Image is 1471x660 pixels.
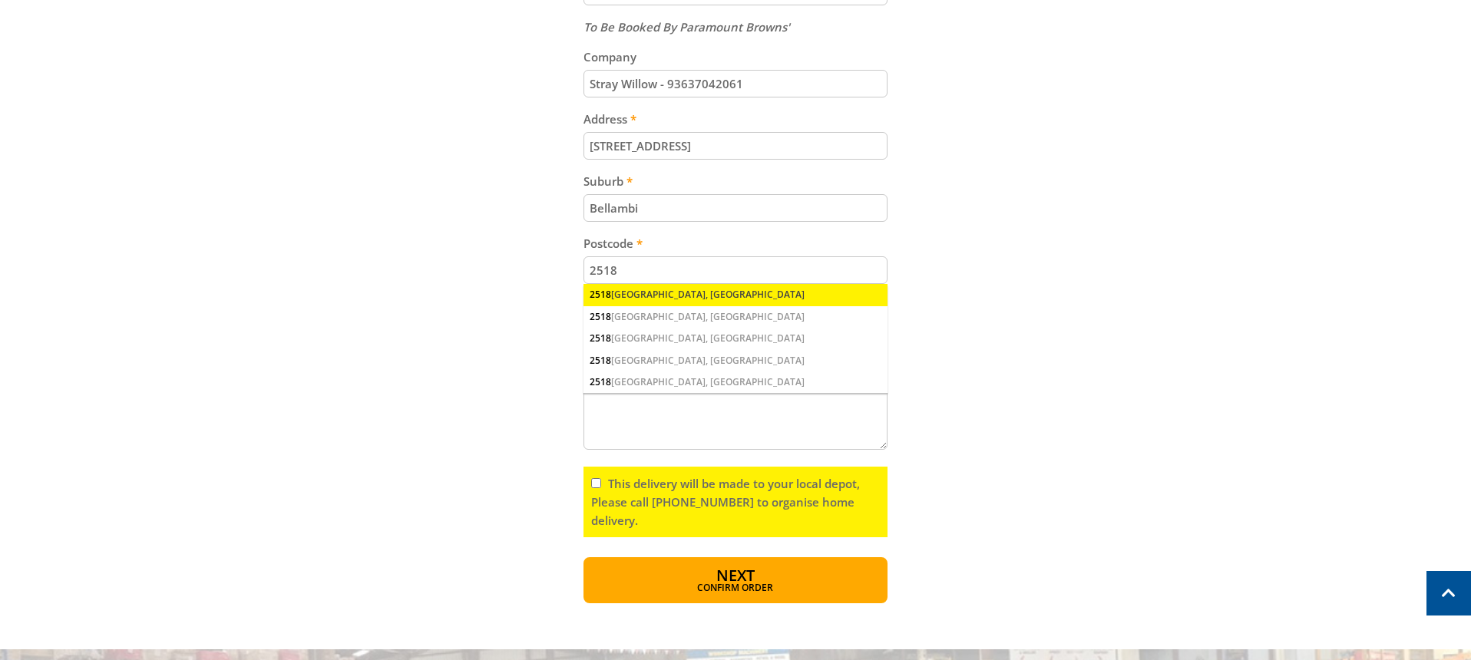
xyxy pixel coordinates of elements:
[591,476,860,528] label: This delivery will be made to your local depot, Please call [PHONE_NUMBER] to organise home deliv...
[591,478,601,488] input: Please read and complete.
[583,256,888,284] input: Please enter your postcode.
[616,583,855,592] span: Confirm order
[590,354,611,367] span: 2518
[590,310,611,323] span: 2518
[583,132,888,160] input: Please enter your address.
[590,332,611,345] span: 2518
[590,375,611,388] span: 2518
[583,19,790,35] em: To Be Booked By Paramount Browns'
[583,350,888,371] div: [GEOGRAPHIC_DATA], [GEOGRAPHIC_DATA]
[583,557,888,603] button: Next Confirm order
[583,284,888,305] div: [GEOGRAPHIC_DATA], [GEOGRAPHIC_DATA]
[583,194,888,222] input: Please enter your suburb.
[583,48,888,66] label: Company
[583,306,888,328] div: [GEOGRAPHIC_DATA], [GEOGRAPHIC_DATA]
[583,110,888,128] label: Address
[583,371,888,393] div: [GEOGRAPHIC_DATA], [GEOGRAPHIC_DATA]
[716,565,755,586] span: Next
[590,288,611,301] span: 2518
[583,234,888,252] label: Postcode
[583,172,888,190] label: Suburb
[583,328,888,349] div: [GEOGRAPHIC_DATA], [GEOGRAPHIC_DATA]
